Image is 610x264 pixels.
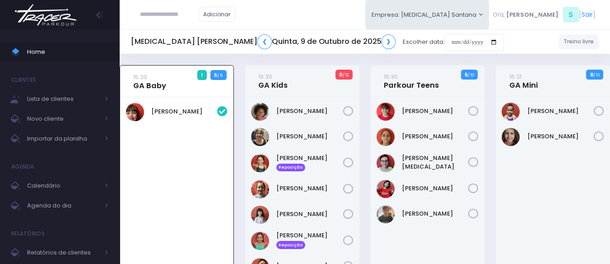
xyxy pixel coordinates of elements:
span: Calendário [27,180,99,192]
a: [PERSON_NAME] [402,209,469,218]
small: / 12 [343,72,349,78]
span: S [563,7,579,23]
span: Reposição [276,164,305,172]
a: Sair [582,10,593,19]
small: / 10 [593,72,600,78]
span: Olá, [493,10,505,19]
img: Maria Cecília Menezes Rodrigues [502,103,520,121]
img: Larissa Teodoro Dangebel de Oliveira [251,206,269,224]
a: 16:30Parkour Teens [384,72,439,90]
img: Lara Prado Pfefer [251,180,269,198]
img: Isabella Yamaguchi [251,154,269,172]
div: [ ] [489,5,599,25]
span: Relatórios de clientes [27,247,99,259]
a: 16:31GA Mini [509,72,538,90]
a: [PERSON_NAME] Reposição [276,231,343,249]
img: Anna Júlia Roque Silva [377,128,395,146]
a: [PERSON_NAME] [276,184,343,193]
img: Heloisa Frederico Mota [251,128,269,146]
small: / 6 [217,73,223,78]
img: Giulia Coelho Mariano [251,103,269,121]
a: [PERSON_NAME] [527,132,594,141]
h5: [MEDICAL_DATA] [PERSON_NAME] Quinta, 9 de Outubro de 2025 [131,34,396,49]
img: Larissa Yamaguchi [251,232,269,250]
span: Reposição [276,241,305,249]
h4: Relatórios [11,225,45,243]
a: [PERSON_NAME] [402,184,469,193]
a: [PERSON_NAME] [276,132,343,141]
span: Novo cliente [27,113,99,125]
a: [PERSON_NAME] [276,107,343,116]
a: 15:30GA Baby [133,72,166,90]
strong: 5 [465,71,468,78]
a: [PERSON_NAME] [402,132,469,141]
a: [PERSON_NAME] [527,107,594,116]
a: ❯ [382,34,396,49]
img: Lorena mie sato ayres [377,180,395,198]
a: [PERSON_NAME] [402,107,469,116]
strong: 5 [214,71,217,79]
span: Importar da planilha [27,133,99,145]
span: Lista de clientes [27,93,99,105]
small: 15:30 [133,73,147,81]
div: Escolher data: [131,32,504,52]
a: Treino livre [559,34,599,49]
strong: 0 [339,71,343,78]
small: / 10 [468,72,474,78]
a: [PERSON_NAME] Reposição [276,154,343,172]
span: 1 [197,70,207,80]
img: Maria Helena Coelho Mariano [502,128,520,146]
small: 16:31 [509,72,522,81]
a: [PERSON_NAME] [151,107,217,116]
a: ❮ [257,34,272,49]
h4: Clientes [11,71,36,89]
img: Anna Helena Roque Silva [377,103,395,121]
a: 16:30GA Kids [258,72,288,90]
a: [PERSON_NAME][MEDICAL_DATA] [402,154,469,171]
small: 16:30 [384,72,398,81]
a: [PERSON_NAME] [276,210,343,219]
span: Home [27,46,108,58]
span: [PERSON_NAME] [506,10,559,19]
small: 16:30 [258,72,272,81]
img: Lucas figueiredo guedes [377,205,395,223]
h4: Agenda [11,158,34,176]
img: João Vitor Fontan Nicoleti [377,154,395,172]
a: Adicionar [199,7,236,22]
span: Agenda do dia [27,200,99,212]
img: Alice Carrozza [126,103,144,121]
strong: 8 [590,71,593,78]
